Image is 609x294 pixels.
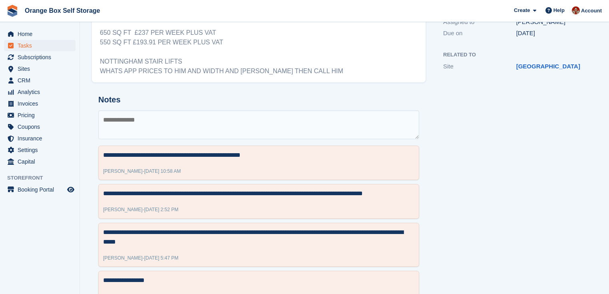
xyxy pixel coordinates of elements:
[103,206,179,213] div: -
[443,18,516,27] div: Assigned to
[516,18,589,27] div: [PERSON_NAME]
[18,110,66,121] span: Pricing
[22,4,103,17] a: Orange Box Self Storage
[18,184,66,195] span: Booking Portal
[18,121,66,132] span: Coupons
[553,6,565,14] span: Help
[516,29,589,38] div: [DATE]
[581,7,602,15] span: Account
[4,86,76,98] a: menu
[4,63,76,74] a: menu
[18,28,66,40] span: Home
[18,156,66,167] span: Capital
[18,40,66,51] span: Tasks
[4,98,76,109] a: menu
[4,40,76,51] a: menu
[572,6,580,14] img: Wayne Ball
[144,168,181,174] span: [DATE] 10:58 AM
[4,52,76,63] a: menu
[18,133,66,144] span: Insurance
[103,207,143,212] span: [PERSON_NAME]
[18,144,66,156] span: Settings
[103,255,143,261] span: [PERSON_NAME]
[4,121,76,132] a: menu
[6,5,18,17] img: stora-icon-8386f47178a22dfd0bd8f6a31ec36ba5ce8667c1dd55bd0f319d3a0aa187defe.svg
[103,254,179,262] div: -
[516,63,580,70] a: [GEOGRAPHIC_DATA]
[4,144,76,156] a: menu
[4,110,76,121] a: menu
[144,207,179,212] span: [DATE] 2:52 PM
[443,62,516,71] div: Site
[4,133,76,144] a: menu
[66,185,76,194] a: Preview store
[100,9,418,76] div: BEN - 07904 886 305 650 SQ FT £237 PER WEEK PLUS VAT 550 SQ FT £193.91 PER WEEK PLUS VAT NOTTINGH...
[4,75,76,86] a: menu
[443,52,589,58] h2: Related to
[103,168,181,175] div: -
[4,184,76,195] a: menu
[18,86,66,98] span: Analytics
[443,29,516,38] div: Due on
[103,168,143,174] span: [PERSON_NAME]
[144,255,179,261] span: [DATE] 5:47 PM
[7,174,80,182] span: Storefront
[18,63,66,74] span: Sites
[98,95,419,104] h2: Notes
[4,28,76,40] a: menu
[18,52,66,63] span: Subscriptions
[18,75,66,86] span: CRM
[4,156,76,167] a: menu
[514,6,530,14] span: Create
[18,98,66,109] span: Invoices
